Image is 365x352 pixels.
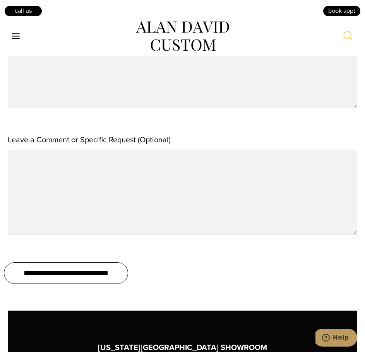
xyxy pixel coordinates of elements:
[8,133,171,147] label: Leave a Comment or Specific Request (Optional)
[4,5,43,17] a: Call Us
[136,21,229,51] img: alan david custom
[339,27,357,46] button: View Search Form
[8,29,24,43] button: Open menu
[322,5,361,17] a: book appt
[315,329,357,348] iframe: Opens a widget where you can chat to one of our agents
